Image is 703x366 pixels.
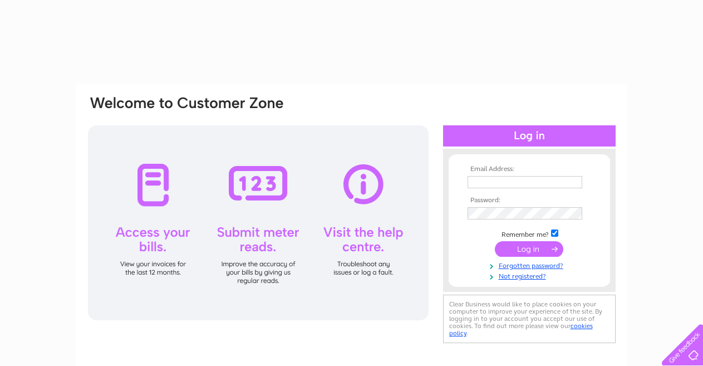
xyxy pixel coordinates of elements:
input: Submit [495,241,563,257]
td: Remember me? [465,228,594,239]
th: Email Address: [465,165,594,173]
a: cookies policy [449,322,593,337]
a: Forgotten password? [468,260,594,270]
th: Password: [465,197,594,204]
div: Clear Business would like to place cookies on your computer to improve your experience of the sit... [443,295,616,343]
a: Not registered? [468,270,594,281]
